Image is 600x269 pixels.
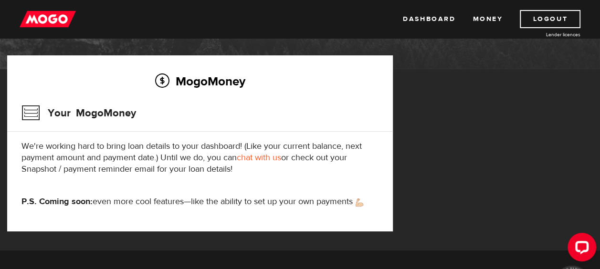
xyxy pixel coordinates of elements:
[21,71,379,91] h2: MogoMoney
[403,10,455,28] a: Dashboard
[21,196,379,207] p: even more cool features—like the ability to set up your own payments
[21,141,379,175] p: We're working hard to bring loan details to your dashboard! (Like your current balance, next paym...
[237,152,281,163] a: chat with us
[509,31,580,38] a: Lender licences
[21,101,136,125] h3: Your MogoMoney
[560,229,600,269] iframe: LiveChat chat widget
[473,10,503,28] a: Money
[20,10,76,28] img: mogo_logo-11ee424be714fa7cbb0f0f49df9e16ec.png
[356,198,363,207] img: strong arm emoji
[21,196,93,207] strong: P.S. Coming soon:
[520,10,580,28] a: Logout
